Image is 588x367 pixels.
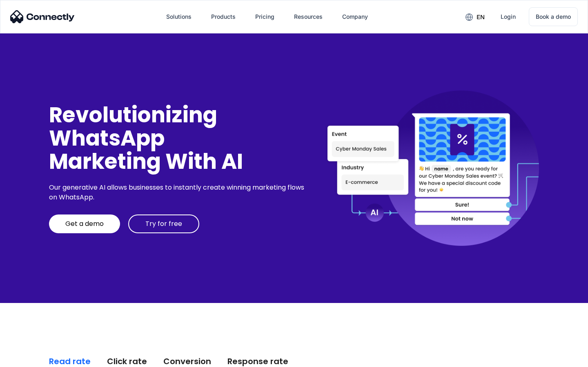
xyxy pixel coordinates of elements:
div: Read rate [49,356,91,367]
div: Revolutionizing WhatsApp Marketing With AI [49,103,307,173]
div: Get a demo [65,220,104,228]
div: Our generative AI allows businesses to instantly create winning marketing flows on WhatsApp. [49,183,307,202]
div: Resources [294,11,323,22]
a: Login [494,7,522,27]
img: Connectly Logo [10,10,75,23]
div: Pricing [255,11,274,22]
div: Response rate [227,356,288,367]
div: Company [342,11,368,22]
a: Book a demo [529,7,578,26]
div: Products [211,11,236,22]
div: en [477,11,485,23]
div: Try for free [145,220,182,228]
a: Try for free [128,214,199,233]
div: Click rate [107,356,147,367]
div: Solutions [166,11,192,22]
div: Login [501,11,516,22]
a: Get a demo [49,214,120,233]
a: Pricing [249,7,281,27]
div: Conversion [163,356,211,367]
